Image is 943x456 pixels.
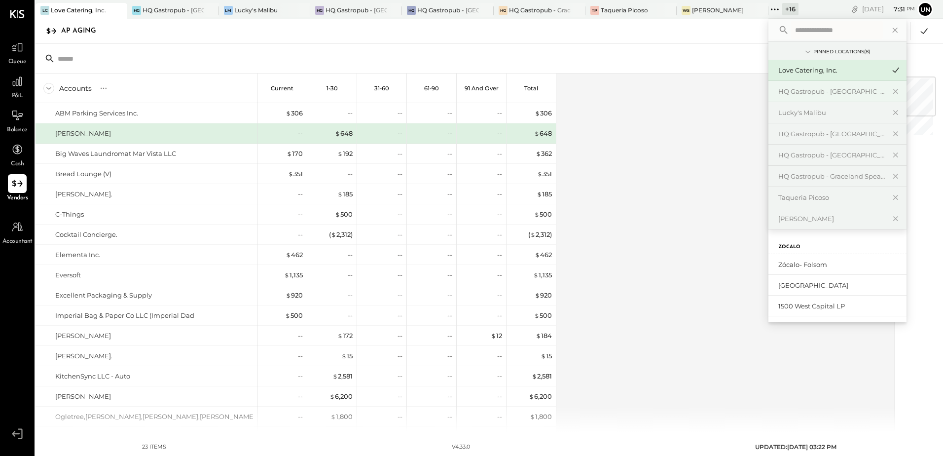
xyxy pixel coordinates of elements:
[534,311,540,319] span: $
[374,85,389,92] p: 31-60
[12,92,23,101] span: P&L
[55,351,112,361] div: [PERSON_NAME].
[55,270,81,280] div: Eversoft
[329,392,353,401] div: 6,200
[778,214,885,224] div: [PERSON_NAME]
[337,190,353,199] div: 185
[348,311,353,320] div: --
[447,311,452,320] div: --
[341,352,347,360] span: $
[398,129,402,138] div: --
[348,169,353,179] div: --
[497,311,502,320] div: --
[465,85,499,92] p: 91 and Over
[447,149,452,158] div: --
[398,392,402,401] div: --
[447,210,452,219] div: --
[398,149,402,158] div: --
[533,270,552,280] div: 1,135
[55,412,330,421] div: Ogletree,[PERSON_NAME],[PERSON_NAME],[PERSON_NAME],& [PERSON_NAME], PC
[298,372,303,381] div: --
[7,194,28,203] span: Vendors
[286,251,291,259] span: $
[330,413,336,420] span: $
[447,190,452,199] div: --
[398,190,402,199] div: --
[590,6,599,15] div: TP
[536,149,552,158] div: 362
[601,6,648,14] div: Taqueria Picoso
[534,311,552,320] div: 500
[284,270,303,280] div: 1,135
[55,210,84,219] div: C-Things
[0,174,34,203] a: Vendors
[534,129,552,138] div: 648
[0,218,34,246] a: Accountant
[337,150,343,157] span: $
[298,331,303,341] div: --
[535,109,540,117] span: $
[398,250,402,260] div: --
[534,210,552,219] div: 500
[398,331,402,341] div: --
[534,210,540,218] span: $
[286,109,303,118] div: 306
[337,190,343,198] span: $
[497,109,502,118] div: --
[497,169,502,179] div: --
[55,190,112,199] div: [PERSON_NAME].
[286,291,291,299] span: $
[813,48,870,55] div: Pinned Locations ( 8 )
[536,150,541,157] span: $
[55,331,111,341] div: [PERSON_NAME]
[497,270,502,280] div: --
[286,291,303,300] div: 920
[447,291,452,300] div: --
[529,392,552,401] div: 6,200
[55,230,117,239] div: Cocktail Concierge.
[143,6,204,14] div: HQ Gastropub - [GEOGRAPHIC_DATA][PERSON_NAME]
[491,332,496,340] span: $
[398,210,402,219] div: --
[40,6,49,15] div: LC
[2,237,33,246] span: Accountant
[288,169,303,179] div: 351
[0,72,34,101] a: P&L
[332,372,338,380] span: $
[287,149,303,158] div: 170
[778,193,885,202] div: Taqueria Picoso
[535,109,552,118] div: 306
[917,1,933,17] button: Un
[398,169,402,179] div: --
[447,250,452,260] div: --
[532,372,537,380] span: $
[7,126,28,135] span: Balance
[329,392,335,400] span: $
[497,351,502,361] div: --
[497,291,502,300] div: --
[447,331,452,341] div: --
[330,412,353,421] div: 1,800
[537,170,543,178] span: $
[778,87,885,96] div: HQ Gastropub - [GEOGRAPHIC_DATA][PERSON_NAME]
[778,151,885,160] div: HQ Gastropub - [GEOGRAPHIC_DATA]
[234,6,278,14] div: Lucky's Malibu
[533,271,539,279] span: $
[682,6,690,15] div: WS
[298,190,303,199] div: --
[778,302,902,311] div: 1500 West Capital LP
[59,83,92,93] div: Accounts
[398,270,402,280] div: --
[530,413,535,420] span: $
[335,129,340,137] span: $
[497,210,502,219] div: --
[331,230,336,238] span: $
[778,322,902,332] div: Zocalo- Central Kitchen (Commissary)
[534,129,540,137] span: $
[447,392,452,401] div: --
[447,129,452,138] div: --
[341,351,353,361] div: 15
[284,271,290,279] span: $
[535,291,552,300] div: 920
[285,311,290,319] span: $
